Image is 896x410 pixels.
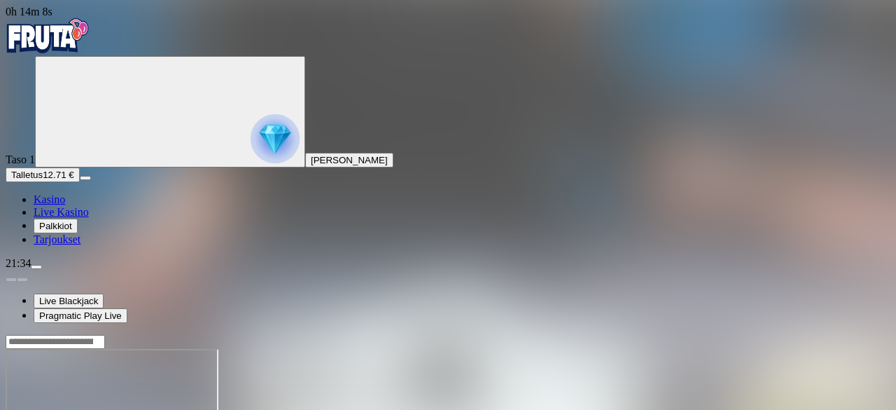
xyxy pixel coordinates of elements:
[17,278,28,282] button: next slide
[251,114,300,163] img: reward progress
[35,56,305,168] button: reward progress
[305,153,393,168] button: [PERSON_NAME]
[6,278,17,282] button: prev slide
[6,335,105,349] input: Search
[43,170,73,180] span: 12.71 €
[34,233,80,245] a: Tarjoukset
[34,206,89,218] a: Live Kasino
[6,43,90,55] a: Fruta
[11,170,43,180] span: Talletus
[39,310,122,321] span: Pragmatic Play Live
[6,153,35,165] span: Taso 1
[311,155,388,165] span: [PERSON_NAME]
[6,18,890,246] nav: Primary
[6,257,31,269] span: 21:34
[34,308,127,323] button: Pragmatic Play Live
[31,265,42,269] button: menu
[6,168,80,182] button: Talletusplus icon12.71 €
[6,18,90,53] img: Fruta
[6,193,890,246] nav: Main menu
[34,294,104,308] button: Live Blackjack
[6,6,52,18] span: user session time
[80,176,91,180] button: menu
[39,221,72,231] span: Palkkiot
[39,296,98,306] span: Live Blackjack
[34,193,65,205] a: Kasino
[34,219,78,233] button: Palkkiot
